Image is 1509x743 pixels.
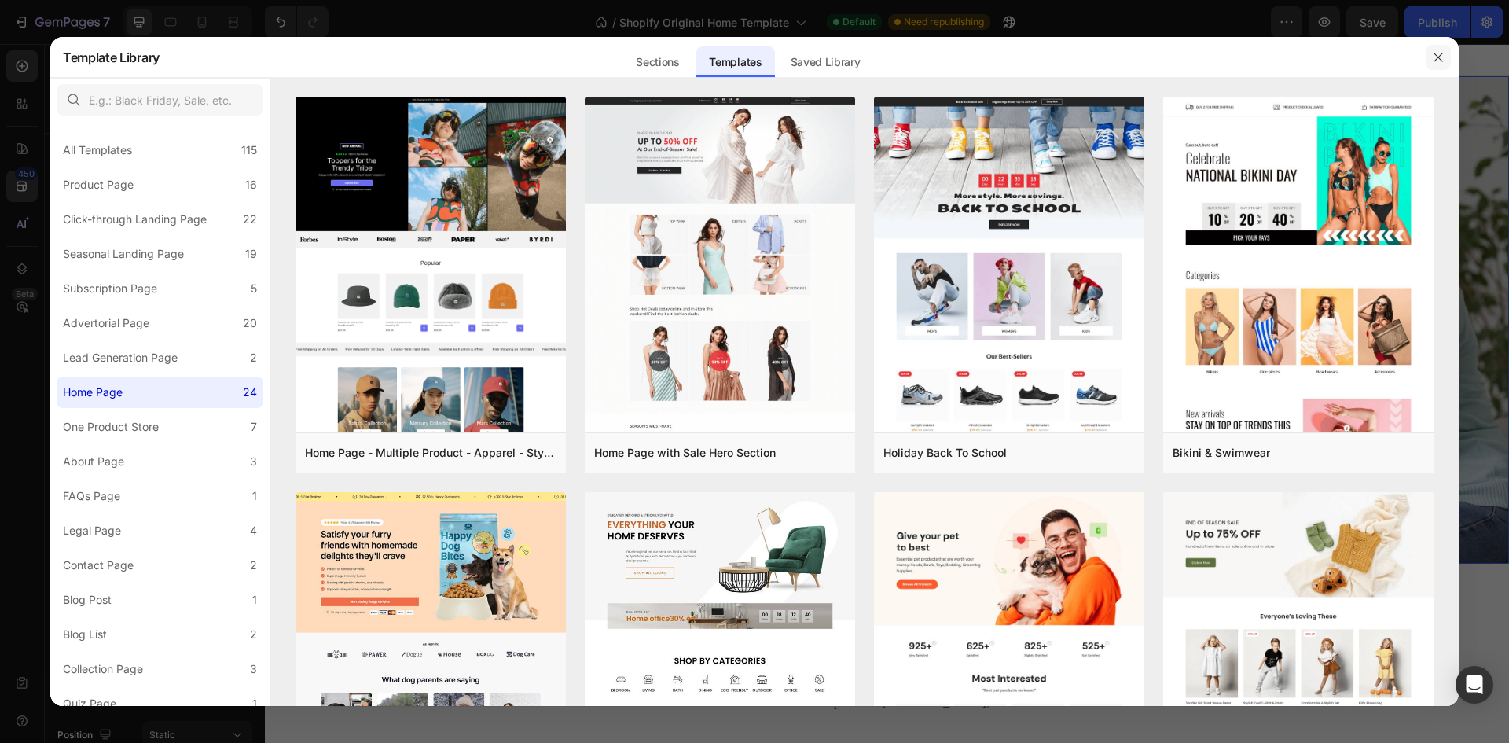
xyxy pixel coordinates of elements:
h2: Template Library [63,37,160,78]
div: Legal Page [63,521,121,540]
div: GET IT NOW [233,393,332,418]
div: FAQs Page [63,487,120,506]
div: 5 [251,279,257,298]
div: 24 [243,383,257,402]
div: 3 [250,452,257,471]
div: Open Intercom Messenger [1456,666,1493,704]
div: One Product Store [63,417,159,436]
input: E.g.: Black Friday, Sale, etc. [57,84,263,116]
div: 115 [241,141,257,160]
p: Refined & natural tasty flavors [202,301,442,320]
div: 1 [252,487,257,506]
div: Templates [696,46,774,78]
p: What Are Common Causes Of [MEDICAL_DATA]? [152,578,1092,614]
div: 22 [243,210,257,229]
div: Click-through Landing Page [63,210,207,229]
div: Quiz Page [63,694,116,713]
div: Advertorial Page [63,314,149,333]
p: with our GemSleep Supplement [177,205,598,238]
div: 20 [243,314,257,333]
div: Holiday Back To School [883,443,1007,462]
div: Blog Post [63,590,112,609]
div: 3 [250,660,257,679]
div: 19 [245,245,257,263]
div: Lead Generation Page [63,348,178,367]
img: Alt Image [548,276,1004,520]
div: Bikini & Swimwear [1173,443,1270,462]
div: 16 [245,175,257,194]
div: Blog List [63,625,107,644]
div: Home Page [63,383,123,402]
div: 2 [250,348,257,367]
div: Subscription Page [63,279,157,298]
div: Home Page with Sale Hero Section [594,443,776,462]
div: About Page [63,452,124,471]
p: No artificial flavors [202,336,442,355]
p: Super effective with premium nutrients blended [202,267,442,285]
div: Contact Page [63,556,134,575]
div: All Templates [63,141,132,160]
div: 1 [252,590,257,609]
div: Sections [623,46,692,78]
div: 2 [250,625,257,644]
div: Saved Library [778,46,873,78]
div: Hero Banner [20,41,83,55]
div: 1 [252,694,257,713]
div: 7 [251,417,257,436]
div: 2 [250,556,257,575]
div: Seasonal Landing Page [63,245,184,263]
div: Home Page - Multiple Product - Apparel - Style 4 [305,443,556,462]
p: Best [DATE] Gift: A Good Night's Sleep [177,100,598,196]
div: Product Page [63,175,134,194]
div: 4 [250,521,257,540]
div: Collection Page [63,660,143,679]
p: [MEDICAL_DATA] is a common [MEDICAL_DATA] that affects as many as 35% of adults. Many things can ... [321,630,923,668]
a: GET IT NOW [175,381,391,429]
